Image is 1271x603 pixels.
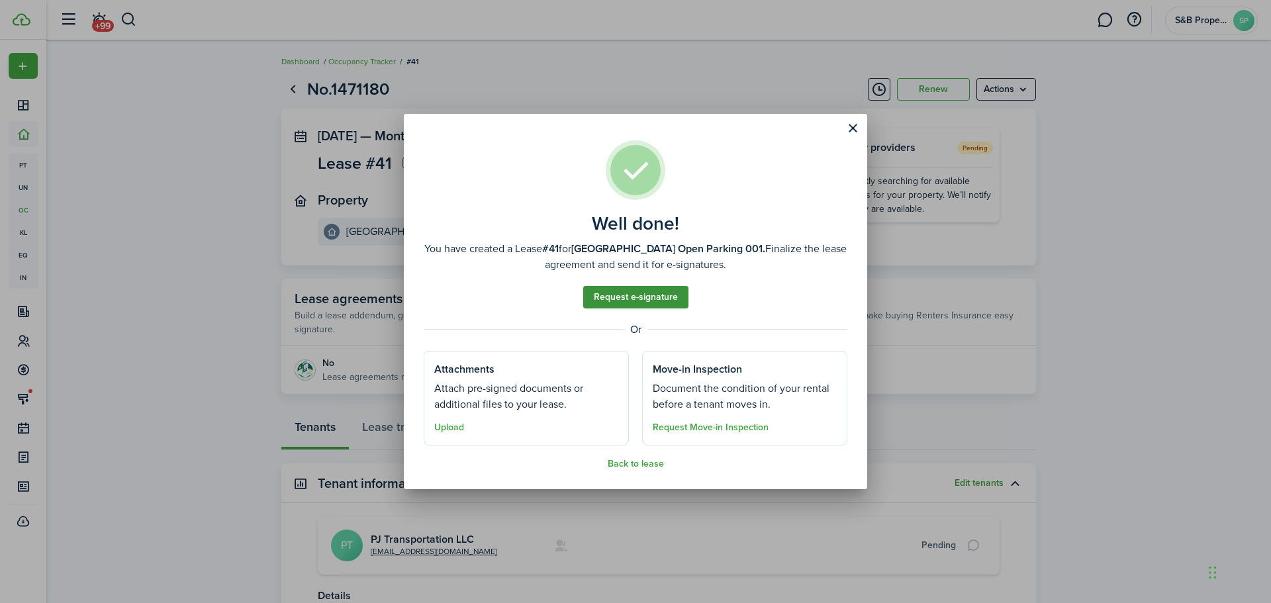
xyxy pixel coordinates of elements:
[653,361,742,377] well-done-section-title: Move-in Inspection
[434,422,464,433] button: Upload
[434,361,494,377] well-done-section-title: Attachments
[608,459,664,469] button: Back to lease
[434,381,618,412] well-done-section-description: Attach pre-signed documents or additional files to your lease.
[424,322,847,338] well-done-separator: Or
[653,422,769,433] button: Request Move-in Inspection
[1051,460,1271,603] iframe: Chat Widget
[424,241,847,273] well-done-description: You have created a Lease for Finalize the lease agreement and send it for e-signatures.
[1209,553,1217,592] div: Drag
[571,241,765,256] b: [GEOGRAPHIC_DATA] Open Parking 001.
[841,117,864,140] button: Close modal
[542,241,559,256] b: #41
[583,286,688,308] a: Request e-signature
[592,213,679,234] well-done-title: Well done!
[653,381,837,412] well-done-section-description: Document the condition of your rental before a tenant moves in.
